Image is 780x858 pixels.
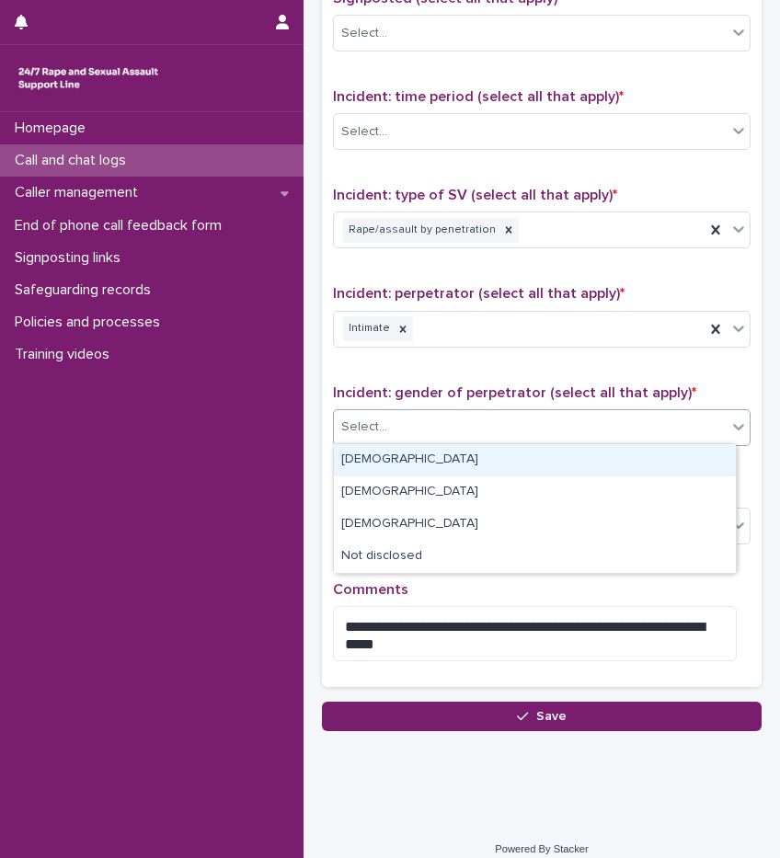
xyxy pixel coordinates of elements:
[536,710,567,723] span: Save
[341,24,387,43] div: Select...
[495,843,588,854] a: Powered By Stacker
[334,509,736,541] div: Non-binary
[15,60,162,97] img: rhQMoQhaT3yELyF149Cw
[7,314,175,331] p: Policies and processes
[334,476,736,509] div: Female
[334,444,736,476] div: Male
[7,120,100,137] p: Homepage
[341,418,387,437] div: Select...
[333,582,408,597] span: Comments
[333,89,624,104] span: Incident: time period (select all that apply)
[7,217,236,235] p: End of phone call feedback form
[333,188,617,202] span: Incident: type of SV (select all that apply)
[343,218,499,243] div: Rape/assault by penetration
[341,122,387,142] div: Select...
[343,316,393,341] div: Intimate
[322,702,762,731] button: Save
[7,152,141,169] p: Call and chat logs
[7,281,166,299] p: Safeguarding records
[334,541,736,573] div: Not disclosed
[7,249,135,267] p: Signposting links
[333,286,625,301] span: Incident: perpetrator (select all that apply)
[7,346,124,363] p: Training videos
[7,184,153,201] p: Caller management
[333,385,696,400] span: Incident: gender of perpetrator (select all that apply)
